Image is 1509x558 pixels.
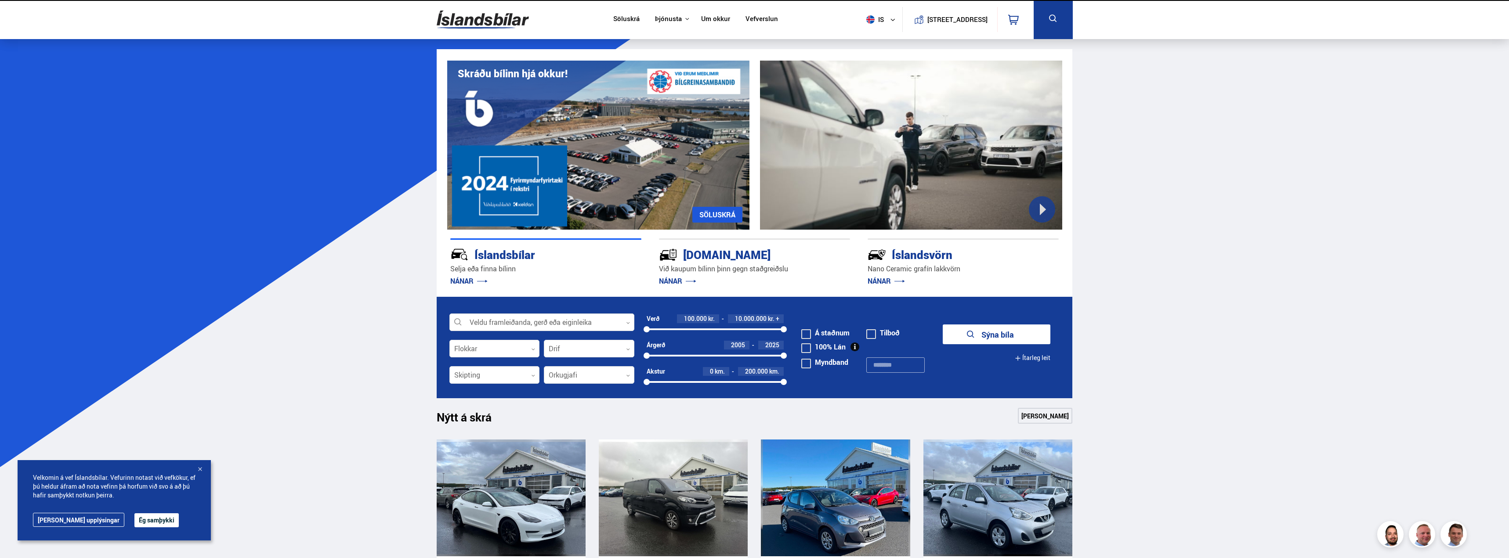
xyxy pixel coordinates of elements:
[1442,522,1468,549] img: FbJEzSuNWCJXmdc-.webp
[731,341,745,349] span: 2005
[801,329,850,336] label: Á staðnum
[863,7,902,32] button: is
[907,7,992,32] a: [STREET_ADDRESS]
[735,314,767,323] span: 10.000.000
[655,15,682,23] button: Þjónusta
[776,315,779,322] span: +
[33,513,124,527] a: [PERSON_NAME] upplýsingar
[659,276,696,286] a: NÁNAR
[613,15,640,24] a: Söluskrá
[768,315,774,322] span: kr.
[33,473,195,500] span: Velkomin á vef Íslandsbílar. Vefurinn notast við vefkökur, ef þú heldur áfram að nota vefinn þá h...
[863,15,885,24] span: is
[931,16,984,23] button: [STREET_ADDRESS]
[659,264,850,274] p: Við kaupum bílinn þinn gegn staðgreiðslu
[647,368,665,375] div: Akstur
[450,264,641,274] p: Selja eða finna bílinn
[745,15,778,24] a: Vefverslun
[450,245,469,264] img: JRvxyua_JYH6wB4c.svg
[659,245,677,264] img: tr5P-W3DuiFaO7aO.svg
[437,5,529,34] img: G0Ugv5HjCgRt.svg
[458,68,568,79] h1: Skráðu bílinn hjá okkur!
[710,367,713,375] span: 0
[715,368,725,375] span: km.
[868,276,905,286] a: NÁNAR
[1015,348,1050,368] button: Ítarleg leit
[659,246,819,262] div: [DOMAIN_NAME]
[868,264,1059,274] p: Nano Ceramic grafín lakkvörn
[692,207,742,223] a: SÖLUSKRÁ
[647,342,665,349] div: Árgerð
[868,245,886,264] img: -Svtn6bYgwAsiwNX.svg
[866,329,900,336] label: Tilboð
[866,15,875,24] img: svg+xml;base64,PHN2ZyB4bWxucz0iaHR0cDovL3d3dy53My5vcmcvMjAwMC9zdmciIHdpZHRoPSI1MTIiIGhlaWdodD0iNT...
[684,314,707,323] span: 100.000
[801,343,846,350] label: 100% Lán
[769,368,779,375] span: km.
[1018,408,1072,424] a: [PERSON_NAME]
[1379,522,1405,549] img: nhp88E3Fdnt1Opn2.png
[868,246,1028,262] div: Íslandsvörn
[134,513,179,527] button: Ég samþykki
[801,359,848,366] label: Myndband
[745,367,768,375] span: 200.000
[450,246,610,262] div: Íslandsbílar
[647,315,659,322] div: Verð
[447,61,749,230] img: eKx6w-_Home_640_.png
[450,276,488,286] a: NÁNAR
[708,315,715,322] span: kr.
[943,324,1050,344] button: Sýna bíla
[701,15,730,24] a: Um okkur
[1410,522,1437,549] img: siFngHWaQ9KaOqBr.png
[437,410,507,429] h1: Nýtt á skrá
[765,341,779,349] span: 2025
